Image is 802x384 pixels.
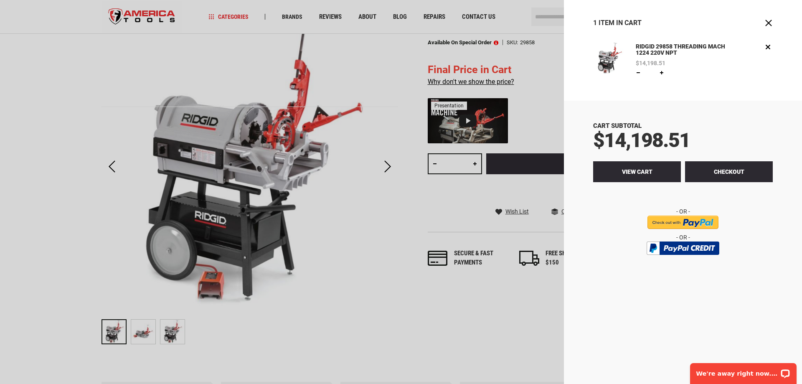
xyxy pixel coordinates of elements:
[593,128,690,152] span: $14,198.51
[622,168,652,175] span: View Cart
[593,42,626,75] img: RIDGID 29858 THREADING MACH 1224 220V NPT
[685,161,773,182] button: Checkout
[593,19,597,27] span: 1
[593,42,626,78] a: RIDGID 29858 THREADING MACH 1224 220V NPT
[599,19,642,27] span: Item in Cart
[593,161,681,182] a: View Cart
[685,358,802,384] iframe: LiveChat chat widget
[634,42,730,58] a: RIDGID 29858 THREADING MACH 1224 220V NPT
[636,60,665,66] span: $14,198.51
[652,257,714,266] img: btn_bml_text.png
[593,122,642,130] span: Cart Subtotal
[764,19,773,27] button: Close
